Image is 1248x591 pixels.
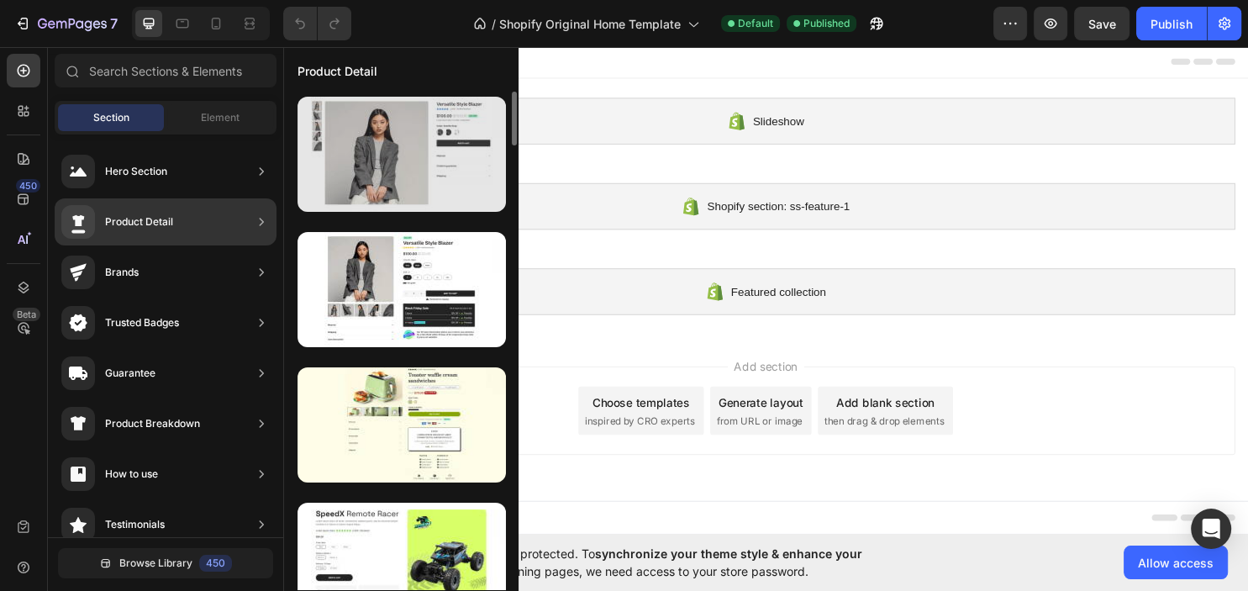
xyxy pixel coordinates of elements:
span: Allow access [1138,554,1214,572]
div: Add blank section [578,364,681,382]
span: Add section [465,326,545,344]
span: from URL or image [453,385,543,400]
button: Allow access [1124,546,1228,579]
div: Product Detail [105,214,173,230]
span: inspired by CRO experts [315,385,430,400]
span: / [492,15,496,33]
div: 450 [16,179,40,193]
div: Beta [13,308,40,321]
div: Publish [1151,15,1193,33]
span: then drag & drop elements [566,385,691,400]
button: Save [1074,7,1130,40]
div: Testimonials [105,516,165,533]
div: Product Breakdown [105,415,200,432]
div: Brands [105,264,139,281]
span: Default [738,16,773,31]
div: Choose templates [324,364,425,382]
button: 7 [7,7,125,40]
iframe: Design area [283,46,1248,536]
button: Browse Library450 [58,548,273,578]
div: 450 [199,555,232,572]
div: Open Intercom Messenger [1191,509,1231,549]
span: Section [93,110,129,125]
span: Element [201,110,240,125]
p: 7 [110,13,118,34]
span: Featured collection [468,247,567,267]
span: Shopify section: ss-feature-1 [443,158,592,178]
div: Generate layout [455,364,544,382]
button: Publish [1136,7,1207,40]
span: Browse Library [119,556,192,571]
span: synchronize your theme style & enhance your experience [391,546,862,578]
div: Hero Section [105,163,167,180]
span: Your page is password protected. To when designing pages, we need access to your store password. [391,545,928,580]
span: Shopify Original Home Template [499,15,681,33]
div: Undo/Redo [283,7,351,40]
input: Search Sections & Elements [55,54,276,87]
div: How to use [105,466,158,483]
div: Trusted Badges [105,314,179,331]
span: Slideshow [491,69,545,89]
span: Save [1088,17,1116,31]
span: Published [803,16,850,31]
div: Guarantee [105,365,155,382]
